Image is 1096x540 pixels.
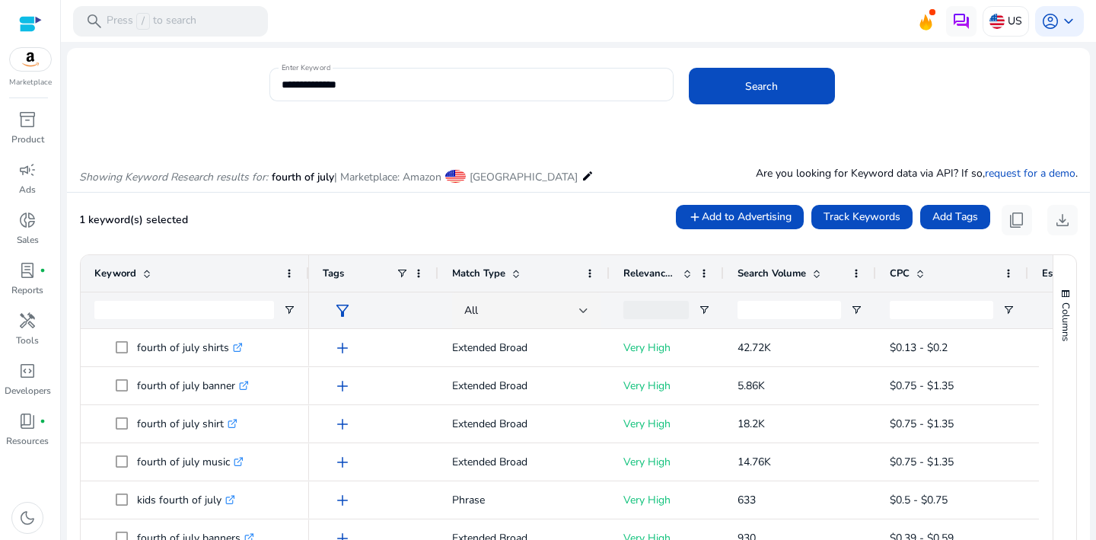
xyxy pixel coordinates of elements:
p: Extended Broad [452,332,596,363]
p: Are you looking for Keyword data via API? If so, . [756,165,1078,181]
span: add [333,453,352,471]
span: Match Type [452,267,505,280]
span: Keyword [94,267,136,280]
p: Very High [623,370,710,401]
button: Open Filter Menu [698,304,710,316]
p: fourth of july music [137,446,244,478]
span: $0.75 - $1.35 [890,379,954,393]
input: CPC Filter Input [890,301,993,319]
mat-label: Enter Keyword [282,62,330,73]
button: Open Filter Menu [1002,304,1015,316]
span: account_circle [1041,12,1059,30]
span: 5.86K [738,379,765,393]
span: 633 [738,493,756,507]
span: / [136,13,150,30]
span: $0.13 - $0.2 [890,340,948,355]
p: kids fourth of july [137,484,235,516]
p: US [1008,8,1022,34]
span: book_4 [18,412,37,430]
button: content_copy [1002,205,1032,235]
p: Very High [623,484,710,516]
span: CPC [890,267,910,280]
span: Track Keywords [824,209,900,225]
input: Keyword Filter Input [94,301,274,319]
span: $0.75 - $1.35 [890,417,954,431]
a: request for a demo [985,166,1075,181]
span: 18.2K [738,417,765,431]
span: 14.76K [738,455,771,469]
span: Add to Advertising [702,209,792,225]
span: add [333,339,352,357]
p: Ads [19,183,36,197]
span: 1 keyword(s) selected [79,212,188,227]
p: fourth of july banner [137,370,249,401]
span: keyboard_arrow_down [1059,12,1078,30]
mat-icon: add [688,210,702,224]
button: Add to Advertising [676,205,804,229]
span: add [333,491,352,510]
span: $0.75 - $1.35 [890,455,954,469]
span: handyman [18,312,37,330]
span: 42.72K [738,340,771,355]
p: Extended Broad [452,370,596,401]
img: amazon.svg [10,48,51,71]
button: download [1047,205,1078,235]
span: add [333,415,352,433]
p: Tools [16,334,39,347]
p: Phrase [452,484,596,516]
span: code_blocks [18,362,37,380]
span: Tags [323,267,344,280]
p: Very High [623,332,710,363]
input: Search Volume Filter Input [738,301,841,319]
span: Search Volume [738,267,806,280]
button: Open Filter Menu [283,304,295,316]
button: Search [689,68,835,104]
span: Search [745,78,778,94]
p: Resources [6,434,49,448]
span: dark_mode [18,509,37,527]
p: Very High [623,446,710,478]
p: Developers [5,384,51,398]
span: lab_profile [18,261,37,280]
span: donut_small [18,211,37,229]
p: Extended Broad [452,446,596,478]
span: | Marketplace: Amazon [334,170,441,184]
span: fiber_manual_record [40,267,46,273]
span: inventory_2 [18,110,37,129]
p: Marketplace [9,77,52,88]
button: Track Keywords [811,205,913,229]
span: content_copy [1008,211,1026,229]
span: download [1053,211,1072,229]
button: Open Filter Menu [850,304,862,316]
span: filter_alt [333,302,352,320]
button: Add Tags [920,205,990,229]
span: campaign [18,161,37,179]
p: Extended Broad [452,408,596,439]
span: fourth of july [272,170,334,184]
span: Relevance Score [623,267,677,280]
span: add [333,377,352,395]
i: Showing Keyword Research results for: [79,170,268,184]
span: All [464,303,478,318]
p: Sales [17,233,39,247]
span: Add Tags [932,209,978,225]
p: fourth of july shirt [137,408,237,439]
p: Reports [11,283,43,297]
p: Product [11,133,44,146]
span: $0.5 - $0.75 [890,493,948,507]
span: search [85,12,104,30]
p: Press to search [107,13,196,30]
p: Very High [623,408,710,439]
p: fourth of july shirts [137,332,243,363]
span: fiber_manual_record [40,418,46,424]
span: [GEOGRAPHIC_DATA] [470,170,578,184]
img: us.svg [989,14,1005,29]
mat-icon: edit [581,167,594,185]
span: Columns [1059,302,1072,341]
